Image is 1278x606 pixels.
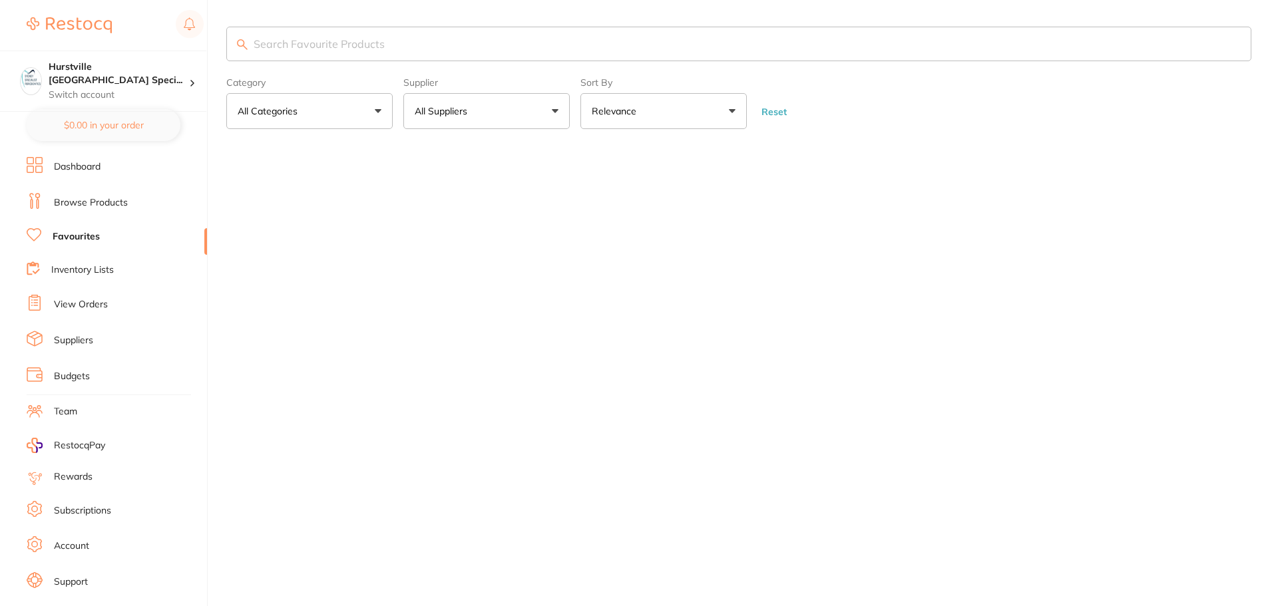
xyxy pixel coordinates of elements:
[757,106,791,118] button: Reset
[226,77,393,88] label: Category
[53,230,100,243] a: Favourites
[27,109,180,141] button: $0.00 in your order
[226,93,393,129] button: All Categories
[27,438,105,453] a: RestocqPay
[54,539,89,553] a: Account
[54,405,77,418] a: Team
[580,77,747,88] label: Sort By
[54,470,93,484] a: Rewards
[49,88,189,102] p: Switch account
[27,10,112,41] a: Restocq Logo
[238,104,303,118] p: All Categories
[27,438,43,453] img: RestocqPay
[415,104,473,118] p: All Suppliers
[54,370,90,383] a: Budgets
[54,504,111,518] a: Subscriptions
[54,160,101,174] a: Dashboard
[403,77,570,88] label: Supplier
[403,93,570,129] button: All Suppliers
[54,439,105,452] span: RestocqPay
[51,263,114,277] a: Inventory Lists
[580,93,747,129] button: Relevance
[54,298,108,311] a: View Orders
[21,68,41,88] img: Hurstville Sydney Specialist Periodontics
[592,104,642,118] p: Relevance
[54,196,128,210] a: Browse Products
[54,334,93,347] a: Suppliers
[27,17,112,33] img: Restocq Logo
[54,575,88,589] a: Support
[226,27,1251,61] input: Search Favourite Products
[49,61,189,86] h4: Hurstville Sydney Specialist Periodontics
